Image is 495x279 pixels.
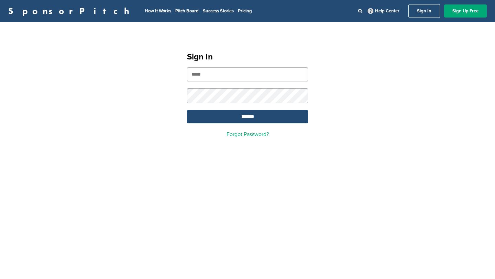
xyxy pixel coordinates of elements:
[408,4,440,18] a: Sign In
[8,7,134,15] a: SponsorPitch
[444,4,487,18] a: Sign Up Free
[227,131,269,138] a: Forgot Password?
[187,51,308,63] h1: Sign In
[366,7,401,15] a: Help Center
[175,8,199,14] a: Pitch Board
[145,8,171,14] a: How It Works
[238,8,252,14] a: Pricing
[203,8,234,14] a: Success Stories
